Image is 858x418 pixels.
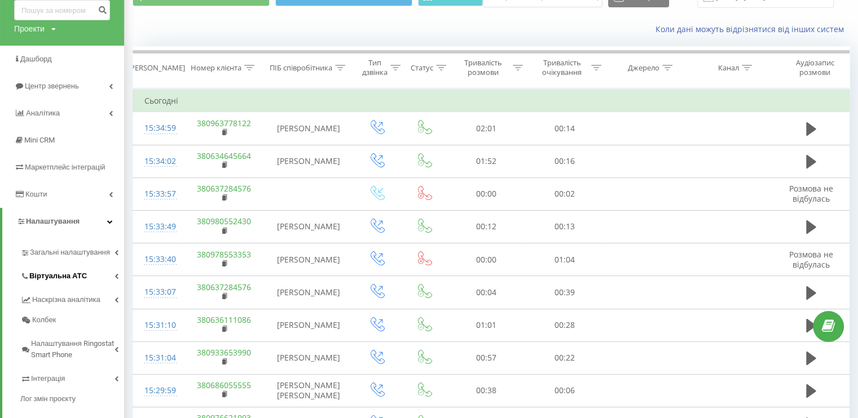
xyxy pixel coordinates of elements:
[718,63,739,73] div: Канал
[525,374,604,407] td: 00:06
[144,281,172,303] div: 15:33:07
[20,263,124,286] a: Віртуальна АТС
[144,347,172,369] div: 15:31:04
[26,217,80,225] span: Налаштування
[25,82,79,90] span: Центр звернень
[525,243,604,276] td: 01:04
[447,374,525,407] td: 00:38
[191,63,241,73] div: Номер клієнта
[525,145,604,177] td: 00:16
[447,177,525,210] td: 00:00
[265,341,353,374] td: [PERSON_NAME]
[411,63,433,73] div: Статус
[265,374,353,407] td: [PERSON_NAME] [PERSON_NAME]
[26,109,60,117] span: Аналiтика
[32,314,56,326] span: Колбек
[655,24,850,34] a: Коли дані можуть відрізнятися вiд інших систем
[20,310,124,330] a: Колбек
[197,249,251,260] a: 380978553353
[457,58,509,77] div: Тривалість розмови
[14,23,45,34] div: Проекти
[265,145,353,177] td: [PERSON_NAME]
[20,393,76,404] span: Лог змін проєкту
[536,58,588,77] div: Тривалість очікування
[525,112,604,145] td: 00:14
[270,63,332,73] div: ПІБ співробітника
[133,90,850,112] td: Сьогодні
[197,216,251,226] a: 380980552430
[20,389,124,409] a: Лог змін проєкту
[197,118,251,128] a: 380963778122
[2,208,124,235] a: Налаштування
[20,286,124,310] a: Наскрізна аналітика
[25,190,47,198] span: Кошти
[20,330,124,365] a: Налаштування Ringostat Smart Phone
[525,177,604,210] td: 00:02
[265,309,353,341] td: [PERSON_NAME]
[362,58,388,77] div: Тип дзвінка
[20,55,52,63] span: Дашборд
[24,136,55,144] span: Mini CRM
[265,243,353,276] td: [PERSON_NAME]
[31,373,65,384] span: Інтеграція
[447,309,525,341] td: 01:01
[25,163,105,171] span: Маркетплейс інтеграцій
[144,216,172,238] div: 15:33:49
[525,309,604,341] td: 00:28
[20,365,124,389] a: Інтеграція
[525,341,604,374] td: 00:22
[197,183,251,194] a: 380637284576
[197,314,251,325] a: 380636111086
[447,341,525,374] td: 00:57
[447,210,525,243] td: 00:12
[31,338,115,361] span: Налаштування Ringostat Smart Phone
[144,248,172,270] div: 15:33:40
[32,294,100,305] span: Наскрізна аналітика
[197,380,251,390] a: 380686055555
[447,112,525,145] td: 02:01
[265,112,353,145] td: [PERSON_NAME]
[197,150,251,161] a: 380634645664
[197,282,251,292] a: 380637284576
[144,380,172,402] div: 15:29:59
[265,210,353,243] td: [PERSON_NAME]
[144,183,172,205] div: 15:33:57
[29,270,87,282] span: Віртуальна АТС
[144,314,172,336] div: 15:31:10
[144,117,172,139] div: 15:34:59
[789,249,833,270] span: Розмова не відбулась
[20,239,124,263] a: Загальні налаштування
[447,243,525,276] td: 00:00
[525,276,604,309] td: 00:39
[447,145,525,177] td: 01:52
[144,150,172,172] div: 15:34:02
[789,183,833,204] span: Розмова не відбулась
[447,276,525,309] td: 00:04
[30,247,110,258] span: Загальні налаштування
[128,63,185,73] div: [PERSON_NAME]
[628,63,659,73] div: Джерело
[197,347,251,358] a: 380933653990
[784,58,846,77] div: Аудіозапис розмови
[265,276,353,309] td: [PERSON_NAME]
[525,210,604,243] td: 00:13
